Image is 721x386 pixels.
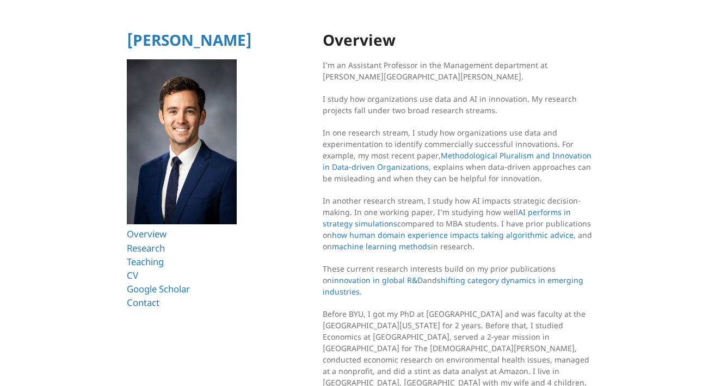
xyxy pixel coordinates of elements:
[332,241,431,252] a: machine learning methods
[323,195,595,252] p: In another research stream, I study how AI impacts strategic decision-making. In one working pape...
[323,150,591,172] a: Methodological Pluralism and Innovation in Data-driven Organizations
[323,127,595,184] p: In one research stream, I study how organizations use data and experimentation to identify commer...
[127,255,164,268] a: Teaching
[323,207,571,229] a: AI performs in strategy simulations
[332,275,423,285] a: innovation in global R&D
[323,263,595,297] p: These current research interests build on my prior publications on and .
[127,269,138,281] a: CV
[323,275,583,297] a: shifting category dynamics in emerging industries
[127,59,237,225] img: Ryan T Allen HBS
[332,230,574,240] a: how human domain experience impacts taking algorithmic advice
[127,296,159,309] a: Contact
[323,93,595,116] p: I study how organizations use data and AI in innovation. My research projects fall under two broa...
[127,228,167,240] a: Overview
[323,32,595,48] h1: Overview
[127,242,165,254] a: Research
[127,29,252,50] a: [PERSON_NAME]
[127,283,190,295] a: Google Scholar
[323,59,595,82] p: I’m an Assistant Professor in the Management department at [PERSON_NAME][GEOGRAPHIC_DATA][PERSON_...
